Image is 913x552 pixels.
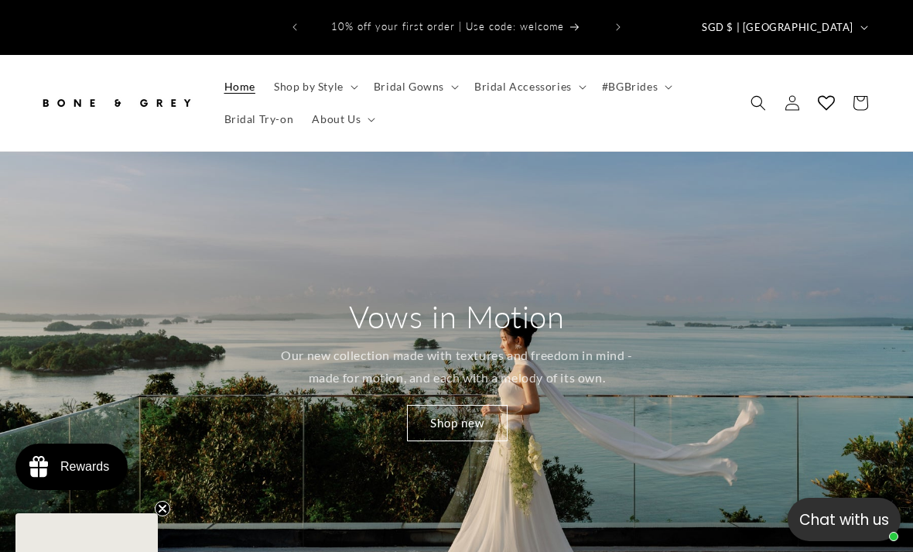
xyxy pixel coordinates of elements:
summary: About Us [303,103,381,135]
summary: Bridal Accessories [465,70,593,103]
span: Bridal Accessories [474,80,572,94]
span: #BGBrides [602,80,658,94]
button: Next announcement [601,12,635,42]
p: Chat with us [788,509,901,531]
a: Bridal Try-on [215,103,303,135]
img: Bone and Grey Bridal [39,86,193,120]
span: 10% off your first order | Use code: welcome [331,20,564,33]
span: Bridal Try-on [224,112,294,126]
button: SGD $ | [GEOGRAPHIC_DATA] [692,12,874,42]
h2: Vows in Motion [349,297,564,337]
summary: Search [741,86,775,120]
span: Bridal Gowns [374,80,444,94]
summary: Bridal Gowns [364,70,465,103]
span: Shop by Style [274,80,344,94]
a: Home [215,70,265,103]
span: Home [224,80,255,94]
button: Close teaser [155,501,170,516]
p: Our new collection made with textures and freedom in mind - made for motion, and each with a melo... [273,345,641,389]
a: Bone and Grey Bridal [33,80,200,125]
summary: #BGBrides [593,70,679,103]
summary: Shop by Style [265,70,364,103]
span: About Us [312,112,361,126]
button: Previous announcement [278,12,312,42]
div: Close teaser [15,513,158,552]
button: Open chatbox [788,498,901,541]
a: Shop new [406,404,507,441]
div: Rewards [60,460,109,474]
span: SGD $ | [GEOGRAPHIC_DATA] [702,20,853,36]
